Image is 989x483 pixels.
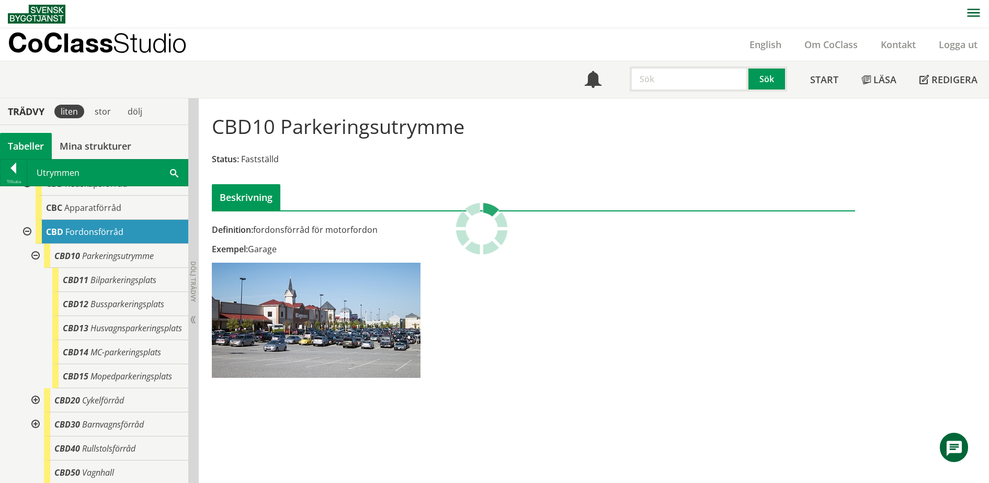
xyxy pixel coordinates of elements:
span: Redigera [931,73,977,86]
span: CBD20 [54,395,80,406]
span: Studio [113,27,187,58]
div: Tillbaka [1,177,27,186]
button: Sök [748,66,787,92]
span: Exempel: [212,243,248,255]
span: CBD14 [63,346,88,358]
span: CBD40 [54,443,80,454]
div: stor [88,105,117,118]
span: Bussparkeringsplats [90,298,164,310]
span: Fastställd [241,153,279,165]
span: Apparatförråd [64,202,121,214]
span: Start [810,73,838,86]
h1: CBD10 Parkeringsutrymme [212,115,464,138]
span: Vagnhall [82,467,114,478]
span: Cykelförråd [82,395,124,406]
div: Trädvy [2,106,50,117]
span: CBD50 [54,467,80,478]
a: English [738,38,793,51]
span: Barnvagnsförråd [82,419,144,430]
p: CoClass [8,37,187,49]
div: Utrymmen [27,160,188,186]
input: Sök [630,66,748,92]
span: Definition: [212,224,253,235]
span: Dölj trädvy [189,261,198,302]
div: Garage [212,243,635,255]
div: fordonsförråd för motorfordon [212,224,635,235]
span: Notifikationer [585,72,601,89]
span: Parkeringsutrymme [82,250,154,262]
span: Status: [212,153,239,165]
span: CBD30 [54,419,80,430]
span: Läsa [873,73,896,86]
a: Om CoClass [793,38,869,51]
span: CBD13 [63,322,88,334]
div: Beskrivning [212,184,280,210]
span: CBD11 [63,274,88,286]
a: Läsa [850,61,908,98]
span: MC-parkeringsplats [90,346,161,358]
span: Sök i tabellen [170,167,178,178]
a: CoClassStudio [8,28,209,61]
span: Bilparkeringsplats [90,274,156,286]
img: CBD10Parkeringsplats.jpg [212,263,420,378]
img: Svensk Byggtjänst [8,5,65,24]
a: Kontakt [869,38,927,51]
div: liten [54,105,84,118]
span: CBD [46,226,63,238]
span: Mopedparkeringsplats [90,370,172,382]
span: CBC [46,202,62,214]
span: CBD12 [63,298,88,310]
span: CBD15 [63,370,88,382]
a: Redigera [908,61,989,98]
span: CBD10 [54,250,80,262]
a: Start [799,61,850,98]
span: Husvagnsparkeringsplats [90,322,182,334]
img: Laddar [456,203,508,255]
div: dölj [121,105,149,118]
span: Rullstolsförråd [82,443,135,454]
a: Mina strukturer [52,133,139,159]
a: Logga ut [927,38,989,51]
span: Fordonsförråd [65,226,123,238]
